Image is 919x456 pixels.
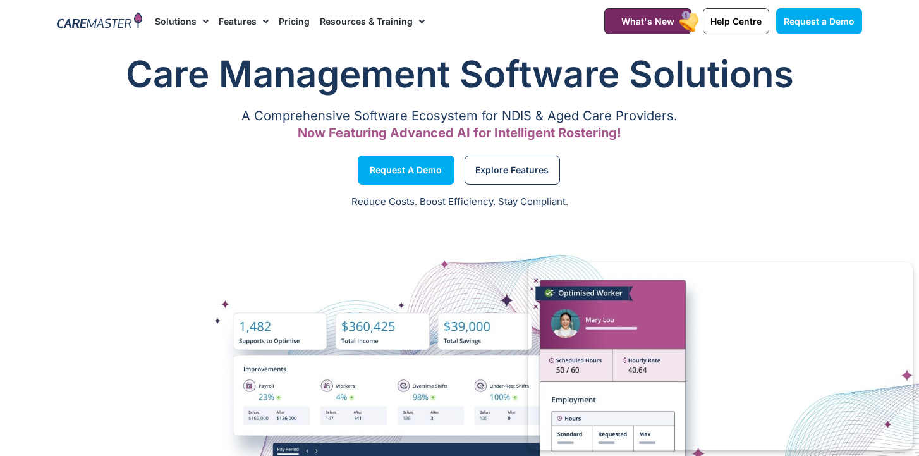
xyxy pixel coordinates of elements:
p: Reduce Costs. Boost Efficiency. Stay Compliant. [8,195,911,209]
span: Request a Demo [784,16,855,27]
span: Explore Features [475,167,549,173]
p: A Comprehensive Software Ecosystem for NDIS & Aged Care Providers. [57,112,862,120]
a: What's New [604,8,691,34]
span: What's New [621,16,674,27]
span: Request a Demo [370,167,442,173]
a: Help Centre [703,8,769,34]
a: Explore Features [465,156,560,185]
a: Request a Demo [776,8,862,34]
iframe: Popup CTA [528,262,913,450]
a: Request a Demo [358,156,454,185]
span: Now Featuring Advanced AI for Intelligent Rostering! [298,125,621,140]
span: Help Centre [710,16,762,27]
h1: Care Management Software Solutions [57,49,862,99]
img: CareMaster Logo [57,12,142,31]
